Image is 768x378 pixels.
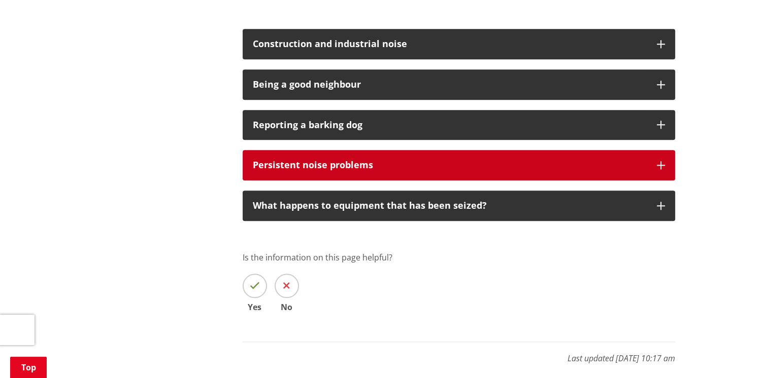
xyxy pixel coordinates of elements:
[253,80,647,90] div: Being a good neighbour
[243,29,675,59] button: Construction and industrial noise
[243,150,675,180] button: Persistent noise problems
[243,303,267,311] span: Yes
[243,251,675,263] p: Is the information on this page helpful?
[253,201,647,211] p: What happens to equipment that has been seized?
[253,160,647,170] p: Persistent noise problems
[243,191,675,221] button: What happens to equipment that has been seized?
[10,357,47,378] a: Top
[253,39,647,49] div: Construction and industrial noise
[243,110,675,140] button: Reporting a barking dog
[253,120,647,130] div: Reporting a barking dog
[275,303,299,311] span: No
[243,342,675,364] p: Last updated [DATE] 10:17 am
[721,335,758,372] iframe: Messenger Launcher
[243,69,675,100] button: Being a good neighbour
